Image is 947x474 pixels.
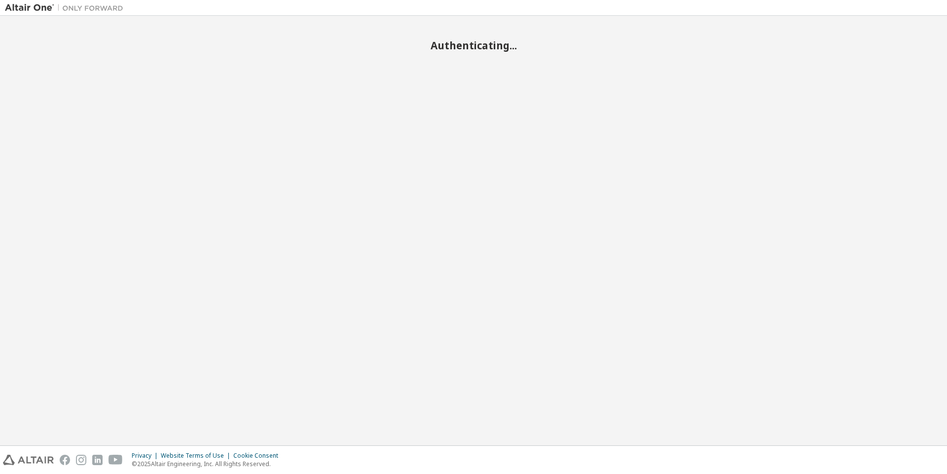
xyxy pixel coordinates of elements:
[161,452,233,460] div: Website Terms of Use
[5,3,128,13] img: Altair One
[5,39,942,52] h2: Authenticating...
[3,455,54,465] img: altair_logo.svg
[76,455,86,465] img: instagram.svg
[132,452,161,460] div: Privacy
[60,455,70,465] img: facebook.svg
[233,452,284,460] div: Cookie Consent
[132,460,284,468] p: © 2025 Altair Engineering, Inc. All Rights Reserved.
[92,455,103,465] img: linkedin.svg
[109,455,123,465] img: youtube.svg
